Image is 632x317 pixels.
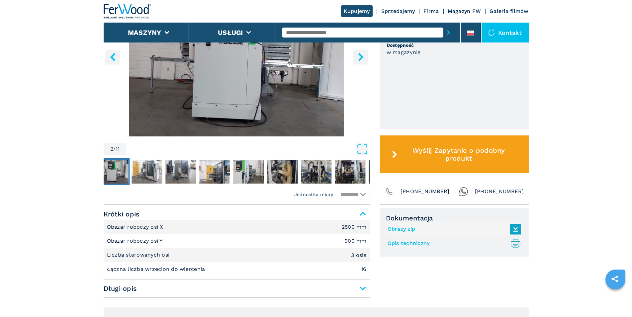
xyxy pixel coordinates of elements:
[104,220,370,277] div: Krótki opis
[344,238,367,244] em: 900 mm
[475,187,524,196] span: [PHONE_NUMBER]
[107,223,165,231] p: Obszar roboczy osi X
[606,271,623,287] a: sharethis
[459,187,468,196] img: Whatsapp
[385,187,394,196] img: Phone
[233,160,264,184] img: 922a9c4e4d6f98664075e2c998a79cf3
[128,29,161,37] button: Maszyny
[367,158,401,185] button: Go to Slide 10
[132,160,162,184] img: 9e357a5437f80d0c1a42781b0c06e36c
[165,160,196,184] img: 0b7dda54da1d64e3a3f8b75481625c8b
[96,158,363,185] nav: Thumbnail Navigation
[294,191,333,198] em: Jednostka miary
[198,158,231,185] button: Go to Slide 5
[490,8,529,14] a: Galeria filmów
[381,8,415,14] a: Sprzedajemy
[116,146,120,152] span: 11
[387,42,522,48] span: Dostępność
[488,29,495,36] img: Kontakt
[107,237,164,245] p: Obszar roboczy osi Y
[266,158,299,185] button: Go to Slide 7
[104,282,370,294] span: Długi opis
[232,158,265,185] button: Go to Slide 6
[401,187,450,196] span: [PHONE_NUMBER]
[369,160,399,184] img: 263e0ad447996b887f5b7297d5f0fdb8
[128,143,368,155] button: Open Fullscreen
[104,208,370,220] span: Krótki opis
[107,266,207,273] p: Łączna liczba wrzecion do wiercenia
[388,224,518,235] a: Obrazy zip
[104,4,151,19] img: Ferwood
[341,5,373,17] a: Kupujemy
[199,160,230,184] img: e4e0cc02f28d78073ec3207b3c498a72
[333,158,367,185] button: Go to Slide 9
[267,160,298,184] img: 4af77b5d7973806f138972bda6a470f4
[380,135,529,173] button: Wyślij Zapytanie o podobny produkt
[335,160,365,184] img: aebf25548a807e02d64394febcbee3aa
[400,146,517,162] span: Wyślij Zapytanie o podobny produkt
[351,253,367,258] em: 3 osie
[107,251,171,259] p: Liczba sterowanych osi
[443,25,454,40] button: submit-button
[604,287,627,312] iframe: Chat
[423,8,439,14] a: Firma
[387,48,421,56] h3: w magazynie
[386,214,523,222] span: Dokumentacja
[110,146,113,152] span: 2
[482,23,529,42] div: Kontakt
[448,8,481,14] a: Magazyn FW
[105,49,120,64] button: left-button
[113,146,116,152] span: /
[300,158,333,185] button: Go to Slide 8
[301,160,331,184] img: 592ac3f9f25e85ae9a82fcaf8121c2fc
[342,224,367,230] em: 2500 mm
[388,238,518,249] a: Opis techniczny
[96,158,130,185] button: Go to Slide 2
[98,160,128,184] img: 62abac0d498f12d1ede594d423395dd0
[164,158,197,185] button: Go to Slide 4
[361,267,367,272] em: 16
[218,29,243,37] button: Usługi
[130,158,163,185] button: Go to Slide 3
[353,49,368,64] button: right-button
